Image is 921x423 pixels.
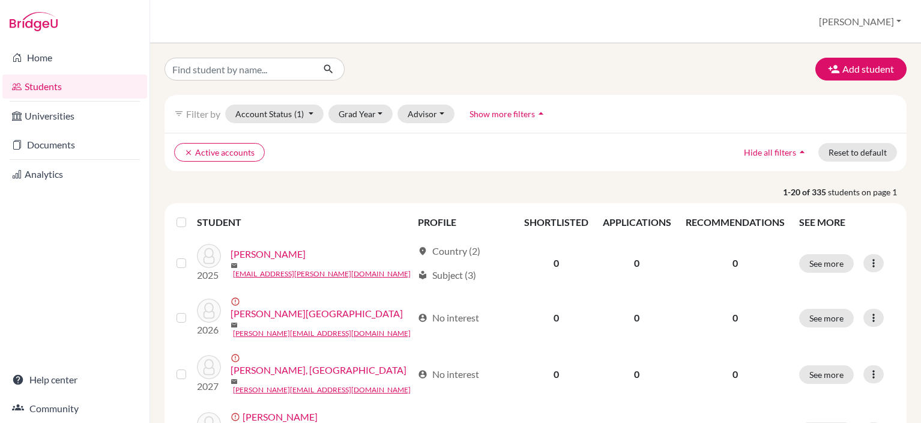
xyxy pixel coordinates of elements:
[744,147,796,157] span: Hide all filters
[796,146,808,158] i: arrow_drop_up
[231,412,243,422] span: error_outline
[231,297,243,306] span: error_outline
[799,254,854,273] button: See more
[678,208,792,237] th: RECOMMENDATIONS
[197,379,221,394] p: 2027
[470,109,535,119] span: Show more filters
[2,133,147,157] a: Documents
[596,208,678,237] th: APPLICATIONS
[294,109,304,119] span: (1)
[792,208,902,237] th: SEE MORE
[799,365,854,384] button: See more
[517,346,596,403] td: 0
[814,10,907,33] button: [PERSON_NAME]
[815,58,907,81] button: Add student
[734,143,818,162] button: Hide all filtersarrow_drop_up
[197,208,411,237] th: STUDENT
[174,143,265,162] button: clearActive accounts
[535,108,547,120] i: arrow_drop_up
[2,162,147,186] a: Analytics
[197,299,221,323] img: Adzic, Filip
[418,268,476,282] div: Subject (3)
[328,105,393,123] button: Grad Year
[686,256,785,270] p: 0
[2,75,147,99] a: Students
[2,397,147,421] a: Community
[197,268,221,282] p: 2025
[2,368,147,392] a: Help center
[231,353,243,363] span: error_outline
[174,109,184,118] i: filter_list
[233,269,411,279] a: [EMAIL_ADDRESS][PERSON_NAME][DOMAIN_NAME]
[799,309,854,327] button: See more
[225,105,324,123] button: Account Status(1)
[233,328,411,339] a: [PERSON_NAME][EMAIL_ADDRESS][DOMAIN_NAME]
[596,290,678,346] td: 0
[231,262,238,269] span: mail
[184,148,193,157] i: clear
[418,311,479,325] div: No interest
[596,237,678,290] td: 0
[418,244,480,258] div: Country (2)
[418,313,427,323] span: account_circle
[596,346,678,403] td: 0
[231,363,406,377] a: [PERSON_NAME], [GEOGRAPHIC_DATA]
[686,311,785,325] p: 0
[828,186,907,198] span: students on page 1
[197,355,221,379] img: Afanaskina, Tatyana
[418,270,427,280] span: local_library
[165,58,313,81] input: Find student by name...
[231,378,238,385] span: mail
[411,208,517,237] th: PROFILE
[418,246,427,256] span: location_on
[2,104,147,128] a: Universities
[231,321,238,329] span: mail
[418,367,479,382] div: No interest
[197,244,221,268] img: Adzemovic, Vuk
[418,370,427,379] span: account_circle
[517,208,596,237] th: SHORTLISTED
[186,108,220,120] span: Filter by
[2,46,147,70] a: Home
[233,385,411,395] a: [PERSON_NAME][EMAIL_ADDRESS][DOMAIN_NAME]
[783,186,828,198] strong: 1-20 of 335
[517,290,596,346] td: 0
[818,143,897,162] button: Reset to default
[459,105,557,123] button: Show more filtersarrow_drop_up
[197,323,221,337] p: 2026
[10,12,58,31] img: Bridge-U
[517,237,596,290] td: 0
[686,367,785,382] p: 0
[231,306,403,321] a: [PERSON_NAME][GEOGRAPHIC_DATA]
[231,247,306,261] a: [PERSON_NAME]
[397,105,454,123] button: Advisor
